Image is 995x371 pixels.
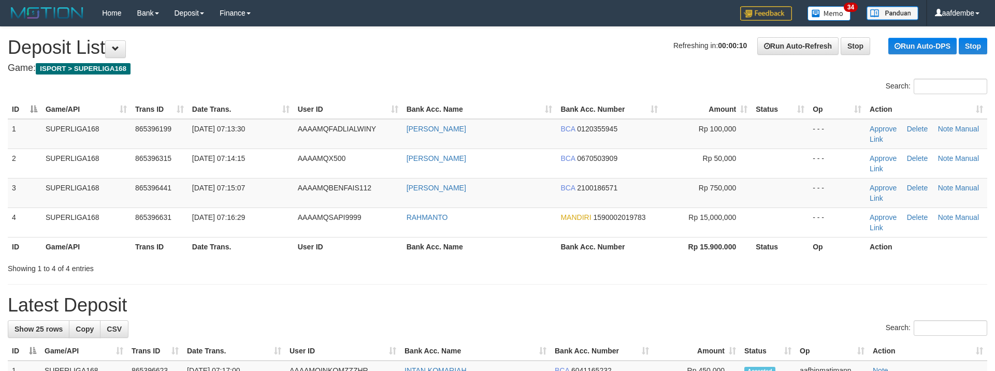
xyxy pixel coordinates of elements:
th: Trans ID [131,237,188,256]
span: Copy 0120355945 to clipboard [577,125,617,133]
label: Search: [886,320,987,336]
th: User ID: activate to sort column ascending [294,100,402,119]
th: User ID [294,237,402,256]
img: MOTION_logo.png [8,5,86,21]
a: Note [938,184,954,192]
a: Run Auto-Refresh [757,37,839,55]
th: Date Trans.: activate to sort column ascending [188,100,294,119]
span: Copy 2100186571 to clipboard [577,184,617,192]
th: Amount: activate to sort column ascending [653,342,740,361]
th: Game/API: activate to sort column ascending [40,342,127,361]
th: ID [8,237,41,256]
span: MANDIRI [560,213,591,221]
td: - - - [809,149,866,178]
td: 3 [8,178,41,207]
td: 2 [8,149,41,178]
th: Amount: activate to sort column ascending [662,100,752,119]
th: Bank Acc. Number: activate to sort column ascending [556,100,662,119]
th: Op: activate to sort column ascending [796,342,869,361]
a: Note [938,213,954,221]
th: Game/API: activate to sort column ascending [41,100,131,119]
span: Copy [76,325,94,333]
span: 865396441 [135,184,171,192]
td: SUPERLIGA168 [41,207,131,237]
span: ISPORT > SUPERLIGA168 [36,63,131,75]
a: Copy [69,320,100,338]
span: AAAAMQX500 [298,154,346,162]
th: ID: activate to sort column descending [8,342,40,361]
a: Stop [841,37,870,55]
span: BCA [560,125,575,133]
span: BCA [560,154,575,162]
th: Op: activate to sort column ascending [809,100,866,119]
span: 865396199 [135,125,171,133]
th: Action: activate to sort column ascending [866,100,987,119]
span: 34 [844,3,858,12]
img: Button%20Memo.svg [807,6,851,21]
th: Bank Acc. Number [556,237,662,256]
a: Stop [959,38,987,54]
a: Delete [907,184,928,192]
strong: 00:00:10 [718,41,747,50]
th: Bank Acc. Number: activate to sort column ascending [551,342,653,361]
td: 4 [8,207,41,237]
img: panduan.png [867,6,918,20]
input: Search: [914,320,987,336]
span: [DATE] 07:15:07 [192,184,245,192]
td: - - - [809,207,866,237]
span: Show 25 rows [15,325,63,333]
a: Manual Link [870,213,979,232]
a: Note [938,125,954,133]
span: Copy 0670503909 to clipboard [577,154,617,162]
th: Trans ID: activate to sort column ascending [131,100,188,119]
th: Status [752,237,809,256]
span: [DATE] 07:14:15 [192,154,245,162]
span: AAAAMQFADLIALWINY [298,125,376,133]
th: Date Trans.: activate to sort column ascending [183,342,285,361]
a: Note [938,154,954,162]
a: Manual Link [870,184,979,202]
th: Op [809,237,866,256]
span: AAAAMQBENFAIS112 [298,184,371,192]
td: - - - [809,178,866,207]
a: Delete [907,154,928,162]
a: Approve [870,154,897,162]
a: Show 25 rows [8,320,69,338]
a: Approve [870,125,897,133]
th: Trans ID: activate to sort column ascending [127,342,183,361]
span: BCA [560,184,575,192]
h1: Latest Deposit [8,295,987,316]
a: [PERSON_NAME] [407,184,466,192]
th: Rp 15.900.000 [662,237,752,256]
h4: Game: [8,63,987,73]
td: SUPERLIGA168 [41,178,131,207]
td: SUPERLIGA168 [41,119,131,149]
th: Action: activate to sort column ascending [869,342,987,361]
div: Showing 1 to 4 of 4 entries [8,259,407,274]
span: Rp 100,000 [699,125,736,133]
a: Delete [907,125,928,133]
span: AAAAMQSAPI9999 [298,213,362,221]
a: Manual Link [870,125,979,143]
th: Status: activate to sort column ascending [752,100,809,119]
span: Refreshing in: [673,41,747,50]
span: [DATE] 07:13:30 [192,125,245,133]
span: Rp 750,000 [699,184,736,192]
th: Game/API [41,237,131,256]
th: Bank Acc. Name: activate to sort column ascending [400,342,551,361]
th: Date Trans. [188,237,294,256]
span: Rp 50,000 [703,154,737,162]
span: 865396631 [135,213,171,221]
a: Manual Link [870,154,979,173]
a: Approve [870,184,897,192]
a: Delete [907,213,928,221]
span: Rp 15,000,000 [688,213,736,221]
a: CSV [100,320,128,338]
span: CSV [107,325,122,333]
a: Run Auto-DPS [888,38,957,54]
td: - - - [809,119,866,149]
th: ID: activate to sort column descending [8,100,41,119]
input: Search: [914,79,987,94]
a: RAHMANTO [407,213,448,221]
th: Bank Acc. Name: activate to sort column ascending [402,100,557,119]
